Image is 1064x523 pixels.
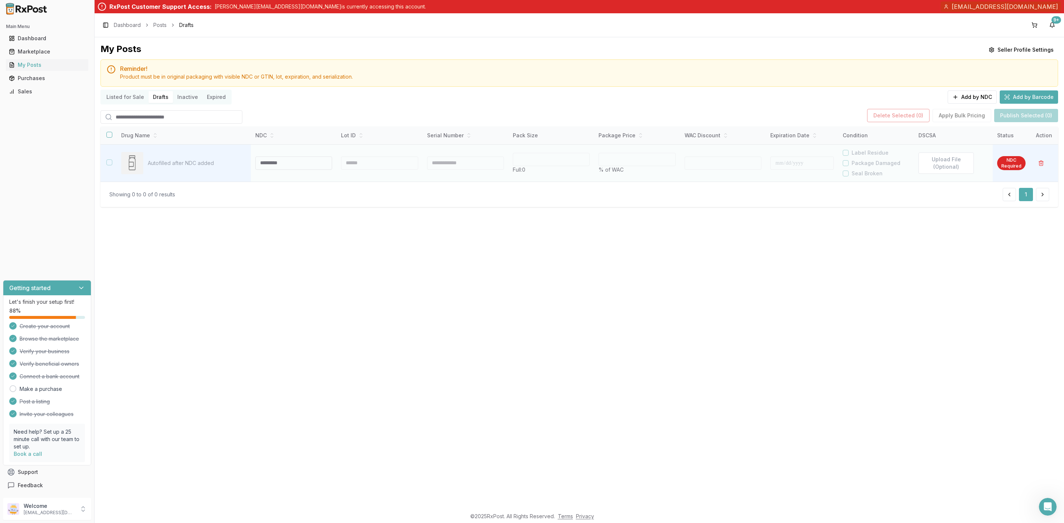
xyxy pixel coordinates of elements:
[6,32,88,45] a: Dashboard
[3,479,91,492] button: Feedback
[179,21,194,29] span: Drafts
[3,32,91,44] button: Dashboard
[121,152,143,174] img: Drug Image
[9,75,85,82] div: Purchases
[255,132,332,139] div: NDC
[685,132,761,139] div: WAC Discount
[20,348,69,355] span: Verify your business
[997,156,1026,170] div: NDC Required
[6,24,88,30] h2: Main Menu
[1051,16,1061,24] div: 9+
[9,88,85,95] div: Sales
[20,360,79,368] span: Verify beneficial owners
[20,398,50,405] span: Post a listing
[114,21,194,29] nav: breadcrumb
[1019,188,1033,201] button: 1
[20,335,79,343] span: Browse the marketplace
[6,72,88,85] a: Purchases
[427,132,504,139] div: Serial Number
[120,73,1052,80] div: Product must be in original packaging with visible NDC or GTIN, lot, expiration, and serialization.
[1034,156,1048,170] button: Delete
[24,502,75,510] p: Welcome
[18,482,43,489] span: Feedback
[100,43,141,56] div: My Posts
[3,72,91,84] button: Purchases
[852,159,900,167] label: Package Damaged
[1046,19,1058,31] button: 9+
[173,91,202,103] button: Inactive
[215,3,426,10] p: [PERSON_NAME][EMAIL_ADDRESS][DOMAIN_NAME] is currently accessing this account.
[202,91,230,103] button: Expired
[148,159,245,167] p: Autofilled after NDC added
[14,428,81,450] p: Need help? Set up a 25 minute call with our team to set up.
[1030,127,1058,144] th: Action
[918,152,974,174] button: Upload File (Optional)
[114,21,141,29] a: Dashboard
[1000,90,1058,104] button: Add by Barcode
[993,127,1030,144] th: Status
[7,503,19,515] img: User avatar
[598,132,675,139] div: Package Price
[9,283,51,292] h3: Getting started
[3,465,91,479] button: Support
[914,127,993,144] th: DSCSA
[508,127,594,144] th: Pack Size
[120,66,1052,72] h5: Reminder!
[121,132,245,139] div: Drug Name
[20,323,70,330] span: Create your account
[952,2,1058,11] span: [EMAIL_ADDRESS][DOMAIN_NAME]
[102,91,149,103] button: Listed for Sale
[3,86,91,97] button: Sales
[1039,498,1057,516] iframe: Intercom live chat
[852,149,889,156] label: Label Residue
[984,43,1058,56] button: Seller Profile Settings
[3,3,50,15] img: RxPost Logo
[838,127,914,144] th: Condition
[20,410,74,418] span: Invite your colleagues
[598,166,624,173] span: % of WAC
[24,510,75,516] p: [EMAIL_ADDRESS][DOMAIN_NAME]
[948,90,997,104] button: Add by NDC
[14,451,42,457] a: Book a call
[558,513,573,519] a: Terms
[513,166,525,173] span: Full: 0
[109,2,212,11] div: RxPost Customer Support Access:
[149,91,173,103] button: Drafts
[9,61,85,69] div: My Posts
[9,298,85,306] p: Let's finish your setup first!
[3,46,91,58] button: Marketplace
[9,35,85,42] div: Dashboard
[20,373,79,380] span: Connect a bank account
[576,513,594,519] a: Privacy
[3,59,91,71] button: My Posts
[109,191,175,198] div: Showing 0 to 0 of 0 results
[153,21,167,29] a: Posts
[9,307,21,314] span: 88 %
[341,132,418,139] div: Lot ID
[6,58,88,72] a: My Posts
[6,85,88,98] a: Sales
[20,385,62,393] a: Make a purchase
[9,48,85,55] div: Marketplace
[6,45,88,58] a: Marketplace
[852,170,883,177] label: Seal Broken
[770,132,834,139] div: Expiration Date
